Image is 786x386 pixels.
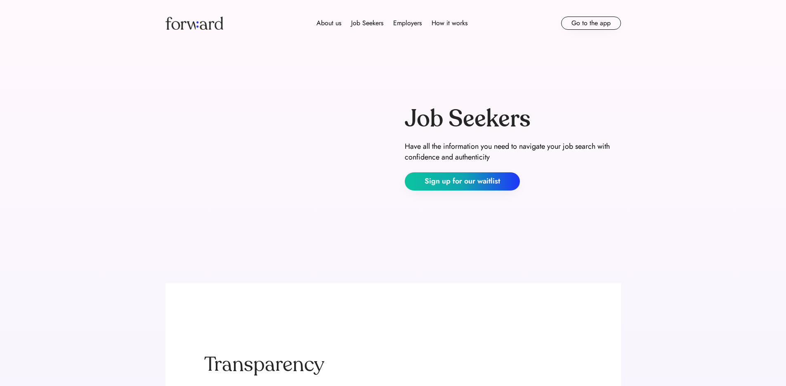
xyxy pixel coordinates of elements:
div: Transparency [182,353,347,376]
div: Job Seekers [405,106,531,132]
div: How it works [432,18,467,28]
div: About us [316,18,341,28]
img: Forward logo [165,17,223,30]
div: Job Seekers [351,18,383,28]
div: Have all the information you need to navigate your job search with confidence and authenticity [405,141,621,162]
button: Go to the app [561,17,621,30]
img: yH5BAEAAAAALAAAAAABAAEAAAIBRAA7 [165,63,382,234]
button: Sign up for our waitlist [405,172,520,191]
div: Employers [393,18,422,28]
